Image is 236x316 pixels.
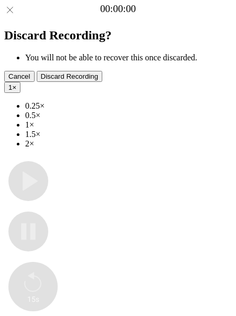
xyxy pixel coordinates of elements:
li: You will not be able to recover this once discarded. [25,53,232,62]
span: 1 [8,83,12,91]
button: Discard Recording [37,71,103,82]
a: 00:00:00 [100,3,136,15]
button: Cancel [4,71,35,82]
li: 2× [25,139,232,149]
li: 1× [25,120,232,130]
li: 0.25× [25,101,232,111]
h2: Discard Recording? [4,28,232,43]
li: 0.5× [25,111,232,120]
button: 1× [4,82,20,93]
li: 1.5× [25,130,232,139]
